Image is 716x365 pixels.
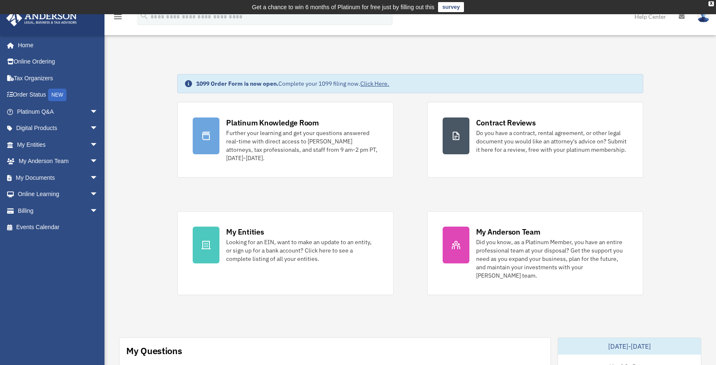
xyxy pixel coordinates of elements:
[177,211,393,295] a: My Entities Looking for an EIN, want to make an update to an entity, or sign up for a bank accoun...
[6,169,111,186] a: My Documentsarrow_drop_down
[226,227,264,237] div: My Entities
[6,186,111,203] a: Online Learningarrow_drop_down
[476,117,536,128] div: Contract Reviews
[90,120,107,137] span: arrow_drop_down
[6,70,111,87] a: Tax Organizers
[708,1,714,6] div: close
[226,129,378,162] div: Further your learning and get your questions answered real-time with direct access to [PERSON_NAM...
[427,211,643,295] a: My Anderson Team Did you know, as a Platinum Member, you have an entire professional team at your...
[252,2,435,12] div: Get a chance to win 6 months of Platinum for free just by filling out this
[113,12,123,22] i: menu
[90,103,107,120] span: arrow_drop_down
[226,238,378,263] div: Looking for an EIN, want to make an update to an entity, or sign up for a bank account? Click her...
[6,54,111,70] a: Online Ordering
[427,102,643,178] a: Contract Reviews Do you have a contract, rental agreement, or other legal document you would like...
[226,117,319,128] div: Platinum Knowledge Room
[90,153,107,170] span: arrow_drop_down
[6,103,111,120] a: Platinum Q&Aarrow_drop_down
[558,338,701,355] div: [DATE]-[DATE]
[360,80,389,87] a: Click Here.
[476,227,540,237] div: My Anderson Team
[6,87,111,104] a: Order StatusNEW
[476,129,628,154] div: Do you have a contract, rental agreement, or other legal document you would like an attorney's ad...
[113,15,123,22] a: menu
[6,202,111,219] a: Billingarrow_drop_down
[697,10,710,23] img: User Pic
[177,102,393,178] a: Platinum Knowledge Room Further your learning and get your questions answered real-time with dire...
[4,10,79,26] img: Anderson Advisors Platinum Portal
[90,202,107,220] span: arrow_drop_down
[126,345,182,357] div: My Questions
[196,80,278,87] strong: 1099 Order Form is now open.
[90,169,107,186] span: arrow_drop_down
[6,136,111,153] a: My Entitiesarrow_drop_down
[90,136,107,153] span: arrow_drop_down
[90,186,107,203] span: arrow_drop_down
[438,2,464,12] a: survey
[6,37,107,54] a: Home
[6,219,111,236] a: Events Calendar
[476,238,628,280] div: Did you know, as a Platinum Member, you have an entire professional team at your disposal? Get th...
[6,120,111,137] a: Digital Productsarrow_drop_down
[6,153,111,170] a: My Anderson Teamarrow_drop_down
[196,79,389,88] div: Complete your 1099 filing now.
[48,89,66,101] div: NEW
[140,11,149,20] i: search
